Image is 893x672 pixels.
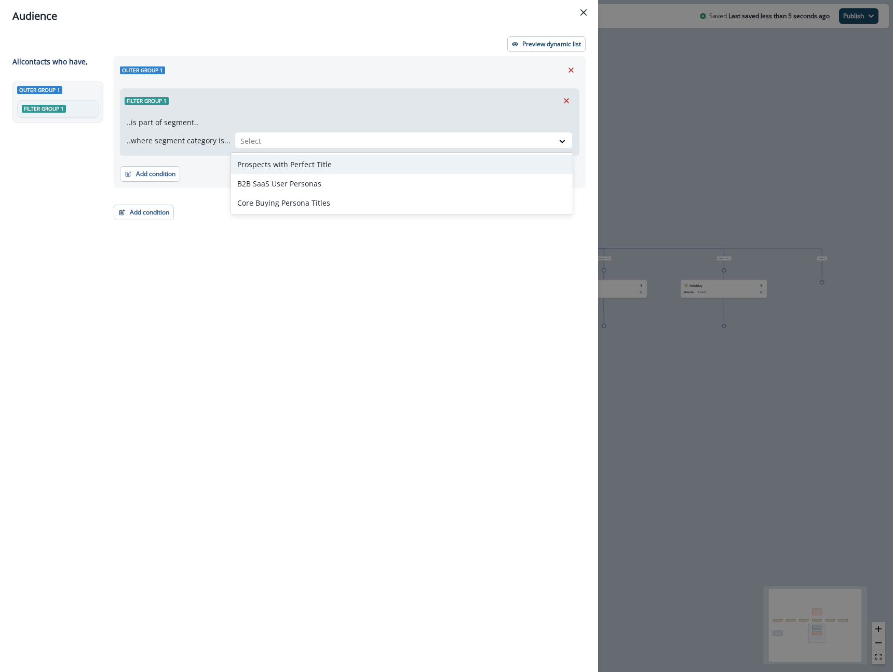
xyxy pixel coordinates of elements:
button: Add condition [114,205,174,220]
button: Add condition [120,166,180,182]
div: Core Buying Persona Titles [231,193,573,212]
div: Prospects with Perfect Title [231,155,573,174]
p: ..is part of segment.. [127,117,198,128]
p: Preview dynamic list [522,41,581,48]
button: Remove [558,93,575,109]
button: Remove [563,62,579,78]
div: B2B SaaS User Personas [231,174,573,193]
span: Filter group 1 [22,105,66,113]
button: Close [575,4,592,21]
p: ..where segment category is... [127,135,231,146]
span: Outer group 1 [17,86,62,94]
div: Audience [12,8,586,24]
p: All contact s who have, [12,56,88,67]
span: Outer group 1 [120,66,165,74]
span: Filter group 1 [125,97,169,105]
button: Preview dynamic list [507,36,586,52]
